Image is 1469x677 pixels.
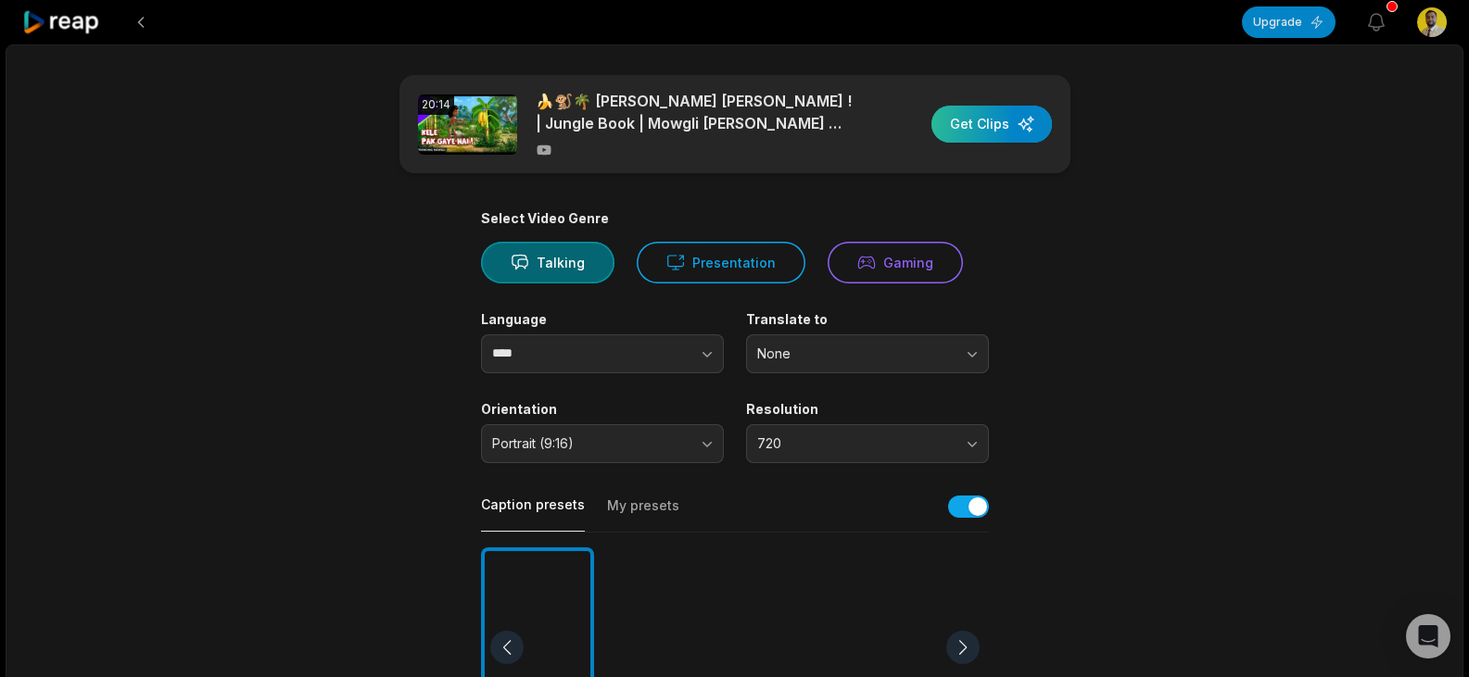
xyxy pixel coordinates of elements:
label: Resolution [746,401,989,418]
span: Portrait (9:16) [492,435,687,452]
div: 20:14 [418,94,454,115]
button: Talking [481,242,614,283]
div: Select Video Genre [481,210,989,227]
p: 🍌🐒🌴 [PERSON_NAME] [PERSON_NAME] ! | Jungle Book | Mowgli [PERSON_NAME] 🐺📚 @POWERKIDSRHYMESOFFICIAL [536,90,855,134]
button: Upgrade [1242,6,1336,38]
button: Get Clips [931,106,1052,143]
button: Presentation [637,242,805,283]
button: My presets [607,496,679,532]
label: Language [481,311,724,328]
button: Caption presets [481,495,585,532]
div: Open Intercom Messenger [1406,614,1450,658]
button: None [746,334,989,373]
button: 720 [746,424,989,463]
span: None [757,345,952,362]
label: Translate to [746,311,989,328]
button: Portrait (9:16) [481,424,724,463]
label: Orientation [481,401,724,418]
button: Gaming [828,242,963,283]
span: 720 [757,435,952,452]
